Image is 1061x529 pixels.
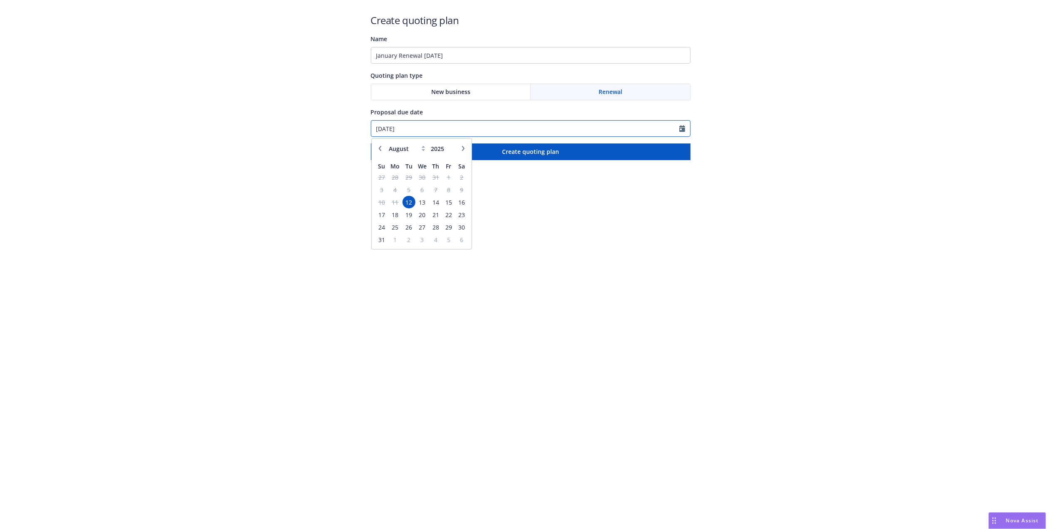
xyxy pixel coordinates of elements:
td: 19 [403,208,415,221]
span: 23 [456,210,467,220]
td: 26 [403,221,415,233]
span: 28 [389,172,401,183]
td: 2 [455,171,468,183]
td: 15 [442,196,455,208]
span: Su [378,162,385,170]
button: Nova Assist [989,512,1046,529]
td: 2 [403,233,415,246]
span: 6 [456,235,467,245]
td: 5 [403,183,415,196]
span: 7 [430,185,441,195]
td: 11 [388,196,402,208]
td: 27 [415,221,429,233]
td: 21 [429,208,442,221]
span: 29 [403,172,415,183]
span: 2 [403,235,415,245]
span: Renewal [599,87,622,96]
span: 5 [403,185,415,195]
span: 4 [389,185,401,195]
td: 17 [375,208,388,221]
span: Create quoting plan [502,148,559,156]
span: 10 [376,197,387,208]
span: 27 [416,222,428,232]
span: Sa [458,162,465,170]
span: 30 [456,222,467,232]
td: 12 [403,196,415,208]
td: 14 [429,196,442,208]
span: 6 [416,185,428,195]
h1: Create quoting plan [371,13,691,27]
span: 20 [416,210,428,220]
span: 17 [376,210,387,220]
span: 19 [403,210,415,220]
span: 1 [443,172,454,183]
td: 30 [415,171,429,183]
td: 6 [415,183,429,196]
span: 31 [376,235,387,245]
td: 23 [455,208,468,221]
svg: Calendar [679,125,685,132]
span: 26 [403,222,415,232]
span: Tu [405,162,412,170]
span: 29 [443,222,454,232]
span: We [418,162,427,170]
td: 31 [429,171,442,183]
td: 25 [388,221,402,233]
span: 30 [416,172,428,183]
span: Th [432,162,439,170]
span: 11 [389,197,401,208]
td: 8 [442,183,455,196]
div: Drag to move [989,513,999,529]
td: 28 [429,221,442,233]
span: 3 [376,185,387,195]
span: Quoting plan type [371,72,423,79]
span: 13 [416,197,428,208]
span: 22 [443,210,454,220]
td: 24 [375,221,388,233]
td: 18 [388,208,402,221]
td: 4 [429,233,442,246]
td: 27 [375,171,388,183]
span: 14 [430,197,441,208]
span: Proposal due date [371,108,423,116]
span: 16 [456,197,467,208]
button: Create quoting plan [371,143,691,160]
td: 20 [415,208,429,221]
td: 29 [403,171,415,183]
input: Quoting plan name [371,47,691,64]
span: 1 [389,235,401,245]
span: Fr [446,162,451,170]
span: 21 [430,210,441,220]
td: 5 [442,233,455,246]
td: 3 [415,233,429,246]
td: 3 [375,183,388,196]
span: 31 [430,172,441,183]
span: 2 [456,172,467,183]
span: 25 [389,222,401,232]
span: 18 [389,210,401,220]
span: 28 [430,222,441,232]
span: 24 [376,222,387,232]
span: New business [431,87,470,96]
td: 31 [375,233,388,246]
span: 5 [443,235,454,245]
span: 15 [443,197,454,208]
input: MM/DD/YYYY [371,121,679,136]
span: 3 [416,235,428,245]
span: 12 [403,197,415,208]
td: 4 [388,183,402,196]
td: 9 [455,183,468,196]
td: 10 [375,196,388,208]
td: 22 [442,208,455,221]
td: 1 [388,233,402,246]
td: 13 [415,196,429,208]
td: 1 [442,171,455,183]
span: 8 [443,185,454,195]
td: 7 [429,183,442,196]
span: Nova Assist [1006,517,1039,524]
span: Name [371,35,388,43]
span: 4 [430,235,441,245]
span: Mo [391,162,400,170]
span: 27 [376,172,387,183]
